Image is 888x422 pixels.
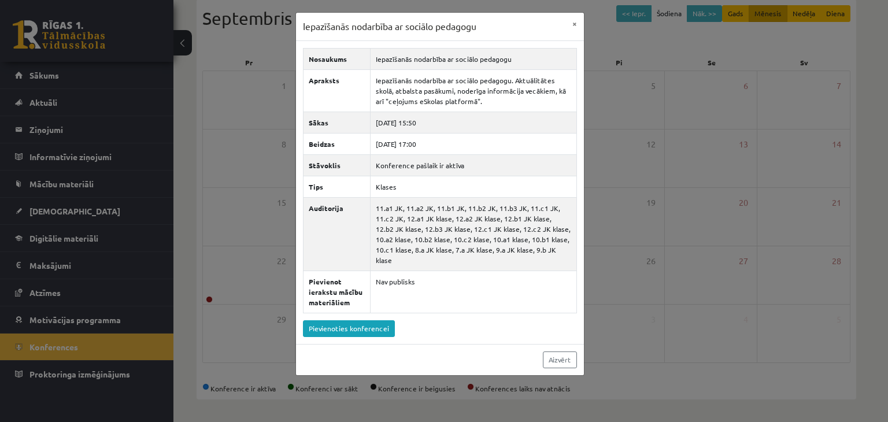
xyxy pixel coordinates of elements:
[303,154,370,176] th: Stāvoklis
[303,69,370,112] th: Apraksts
[303,133,370,154] th: Beidzas
[370,133,576,154] td: [DATE] 17:00
[303,112,370,133] th: Sākas
[565,13,584,35] button: ×
[370,154,576,176] td: Konference pašlaik ir aktīva
[370,69,576,112] td: Iepazīšanās nodarbība ar sociālo pedagogu. Aktuālitātes skolā, atbalsta pasākumi, noderīga inform...
[303,20,476,34] h3: Iepazīšanās nodarbība ar sociālo pedagogu
[370,271,576,313] td: Nav publisks
[303,271,370,313] th: Pievienot ierakstu mācību materiāliem
[370,112,576,133] td: [DATE] 15:50
[303,197,370,271] th: Auditorija
[370,197,576,271] td: 11.a1 JK, 11.a2 JK, 11.b1 JK, 11.b2 JK, 11.b3 JK, 11.c1 JK, 11.c2 JK, 12.a1 JK klase, 12.a2 JK kl...
[303,176,370,197] th: Tips
[303,48,370,69] th: Nosaukums
[303,320,395,337] a: Pievienoties konferencei
[370,48,576,69] td: Iepazīšanās nodarbība ar sociālo pedagogu
[370,176,576,197] td: Klases
[543,351,577,368] a: Aizvērt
